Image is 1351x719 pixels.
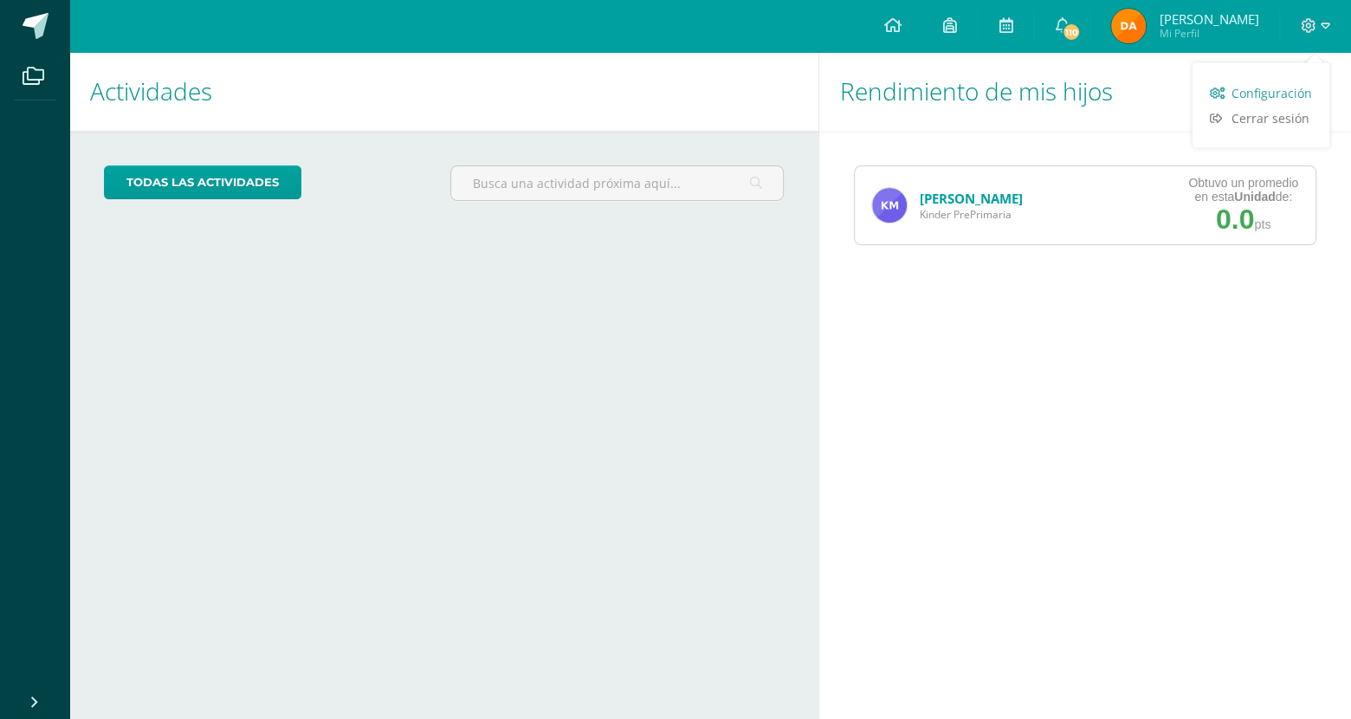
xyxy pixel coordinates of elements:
[1188,176,1298,204] div: Obtuvo un promedio en esta de:
[872,188,907,223] img: 4f317276ab17dded6afb670c64bbc717.png
[1159,10,1258,28] span: [PERSON_NAME]
[840,52,1330,131] h1: Rendimiento de mis hijos
[1231,110,1309,126] span: Cerrar sesión
[1231,85,1312,101] span: Configuración
[1193,106,1329,131] a: Cerrar sesión
[1234,190,1275,204] strong: Unidad
[920,190,1023,207] a: [PERSON_NAME]
[1254,217,1270,231] span: pts
[104,165,301,199] a: todas las Actividades
[1216,204,1254,235] span: 0.0
[1193,81,1329,106] a: Configuración
[451,166,782,200] input: Busca una actividad próxima aquí...
[920,207,1023,222] span: Kinder PrePrimaria
[1062,23,1081,42] span: 110
[90,52,798,131] h1: Actividades
[1159,26,1258,41] span: Mi Perfil
[1111,9,1146,43] img: a29f7f2a7982db3aae96299aa7a15beb.png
